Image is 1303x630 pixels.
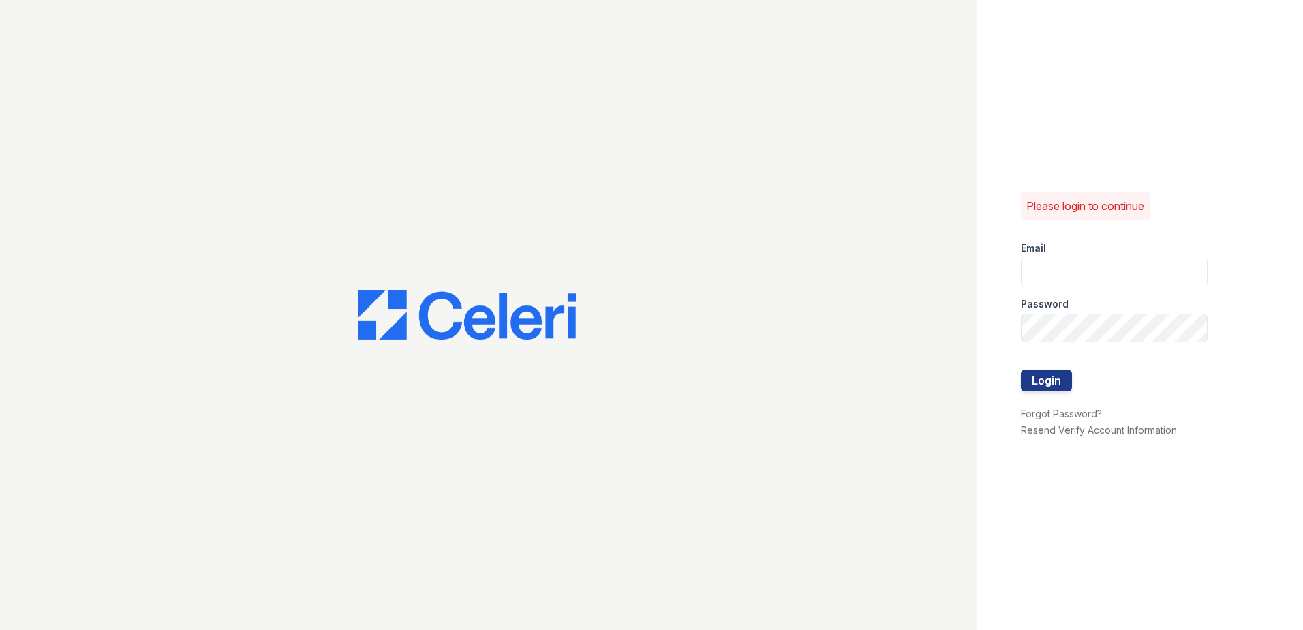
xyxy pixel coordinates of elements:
label: Email [1021,241,1046,255]
button: Login [1021,370,1072,391]
img: CE_Logo_Blue-a8612792a0a2168367f1c8372b55b34899dd931a85d93a1a3d3e32e68fde9ad4.png [358,290,576,340]
a: Forgot Password? [1021,408,1102,419]
a: Resend Verify Account Information [1021,424,1177,436]
label: Password [1021,297,1069,311]
p: Please login to continue [1026,198,1144,214]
